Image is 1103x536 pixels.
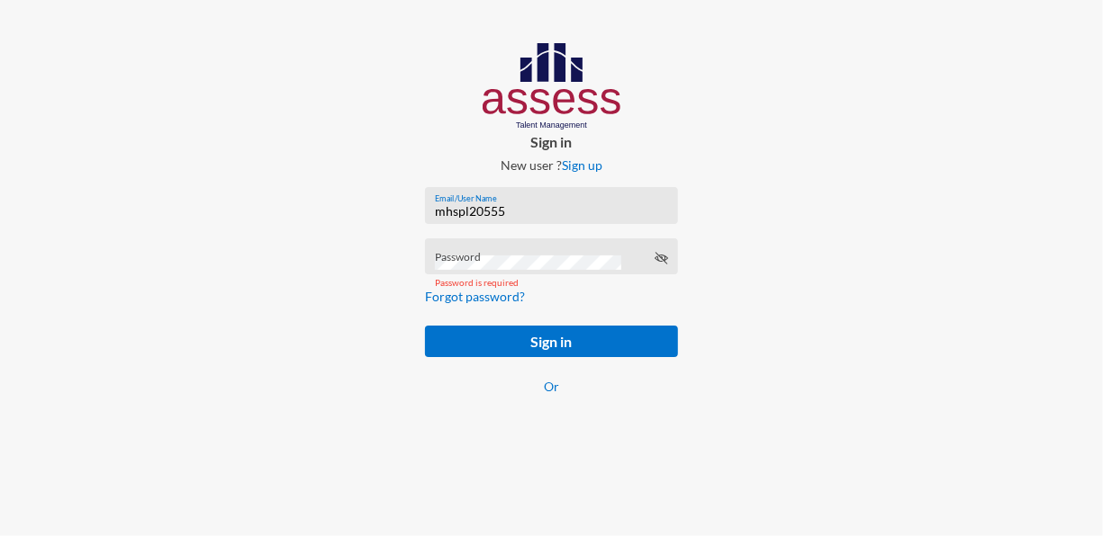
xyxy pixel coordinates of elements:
p: Or [425,379,677,394]
img: AssessLogoo.svg [483,43,620,130]
a: Sign up [562,157,602,173]
input: Email/User Name [435,204,668,219]
p: New user ? [411,157,692,173]
button: Sign in [425,326,677,357]
p: Sign in [411,133,692,150]
mat-error: Password is required [435,278,668,288]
